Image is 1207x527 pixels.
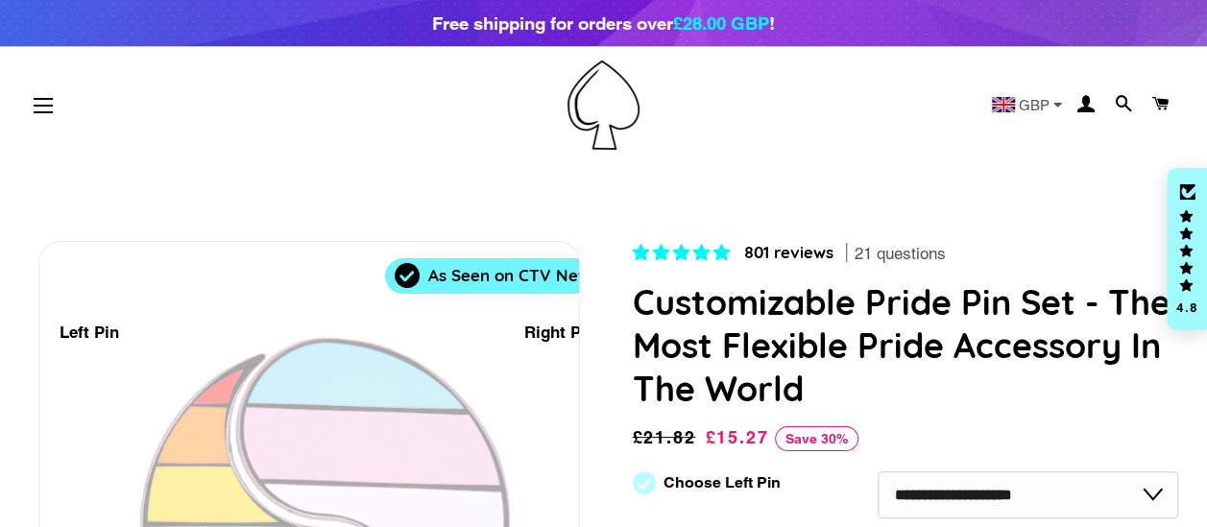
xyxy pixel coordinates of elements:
span: £28.00 GBP [673,12,769,34]
label: Choose Left Pin [664,474,781,491]
div: Free shipping for orders over ! [432,10,775,36]
span: 801 reviews [744,242,833,262]
div: Click to open Judge.me floating reviews tab [1167,168,1207,331]
div: 4.8 [1175,301,1198,314]
img: Pin-Ace [567,60,640,150]
span: £21.82 [633,424,701,451]
span: GBP [1019,98,1050,112]
span: 21 questions [855,243,946,266]
span: £15.27 [705,427,768,447]
h1: Customizable Pride Pin Set - The Most Flexible Pride Accessory In The World [633,280,1179,410]
span: Save 30% [775,426,858,451]
span: 4.83 stars [633,243,735,262]
div: Right Pin [524,320,595,346]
